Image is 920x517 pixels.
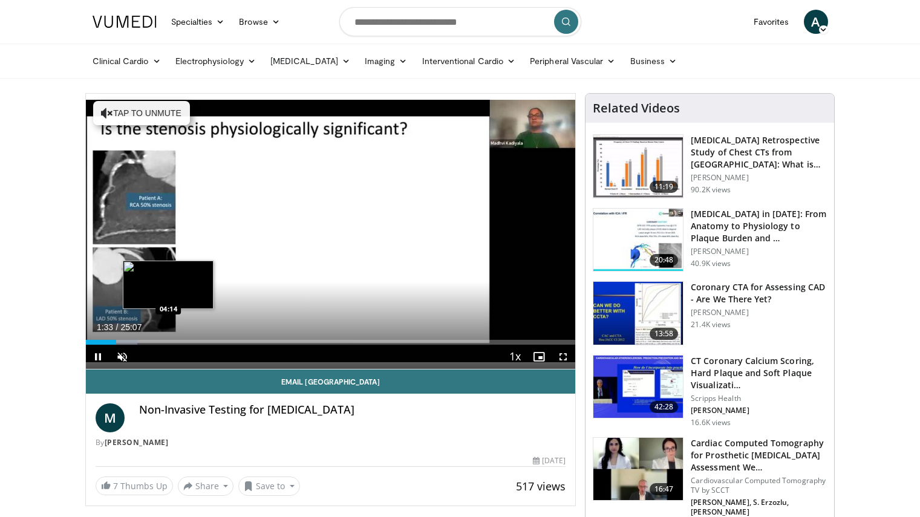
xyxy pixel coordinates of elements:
[527,345,551,369] button: Enable picture-in-picture mode
[593,356,683,418] img: 4ea3ec1a-320e-4f01-b4eb-a8bc26375e8f.150x105_q85_crop-smart_upscale.jpg
[232,10,287,34] a: Browse
[691,247,827,256] p: [PERSON_NAME]
[110,345,134,369] button: Unmute
[691,308,827,317] p: [PERSON_NAME]
[415,49,523,73] a: Interventional Cardio
[96,403,125,432] a: M
[96,437,566,448] div: By
[623,49,685,73] a: Business
[593,282,683,345] img: 34b2b9a4-89e5-4b8c-b553-8a638b61a706.150x105_q85_crop-smart_upscale.jpg
[691,134,827,171] h3: [MEDICAL_DATA] Retrospective Study of Chest CTs from [GEOGRAPHIC_DATA]: What is the Re…
[691,355,827,391] h3: CT Coronary Calcium Scoring, Hard Plaque and Soft Plaque Visualizati…
[238,476,300,496] button: Save to
[691,281,827,305] h3: Coronary CTA for Assessing CAD - Are We There Yet?
[650,483,679,495] span: 16:47
[93,101,190,125] button: Tap to unmute
[593,438,683,501] img: ef7db2a5-b9e3-4d5d-833d-8dc40dd7331b.150x105_q85_crop-smart_upscale.jpg
[120,322,142,332] span: 25:07
[691,498,827,517] p: [PERSON_NAME], S. Erzozlu, [PERSON_NAME]
[593,281,827,345] a: 13:58 Coronary CTA for Assessing CAD - Are We There Yet? [PERSON_NAME] 21.4K views
[691,476,827,495] p: Cardiovascular Computed Tomography TV by SCCT
[503,345,527,369] button: Playback Rate
[86,340,576,345] div: Progress Bar
[691,437,827,473] h3: Cardiac Computed Tomography for Prosthetic [MEDICAL_DATA] Assessment We…
[523,49,622,73] a: Peripheral Vascular
[691,320,731,330] p: 21.4K views
[593,355,827,428] a: 42:28 CT Coronary Calcium Scoring, Hard Plaque and Soft Plaque Visualizati… Scripps Health [PERSO...
[593,101,680,115] h4: Related Videos
[650,181,679,193] span: 11:19
[178,476,234,496] button: Share
[357,49,415,73] a: Imaging
[593,135,683,198] img: c2eb46a3-50d3-446d-a553-a9f8510c7760.150x105_q85_crop-smart_upscale.jpg
[263,49,357,73] a: [MEDICAL_DATA]
[691,208,827,244] h3: [MEDICAL_DATA] in [DATE]: From Anatomy to Physiology to Plaque Burden and …
[105,437,169,447] a: [PERSON_NAME]
[691,418,731,428] p: 16.6K views
[123,261,214,309] img: image.jpeg
[85,49,168,73] a: Clinical Cardio
[650,254,679,266] span: 20:48
[691,173,827,183] p: [PERSON_NAME]
[593,209,683,272] img: 823da73b-7a00-425d-bb7f-45c8b03b10c3.150x105_q85_crop-smart_upscale.jpg
[593,134,827,198] a: 11:19 [MEDICAL_DATA] Retrospective Study of Chest CTs from [GEOGRAPHIC_DATA]: What is the Re… [PE...
[86,369,576,394] a: Email [GEOGRAPHIC_DATA]
[139,403,566,417] h4: Non-Invasive Testing for [MEDICAL_DATA]
[691,406,827,415] p: [PERSON_NAME]
[746,10,797,34] a: Favorites
[97,322,113,332] span: 1:33
[164,10,232,34] a: Specialties
[86,345,110,369] button: Pause
[93,16,157,28] img: VuMedi Logo
[691,394,827,403] p: Scripps Health
[533,455,566,466] div: [DATE]
[650,401,679,413] span: 42:28
[113,480,118,492] span: 7
[516,479,566,493] span: 517 views
[86,94,576,369] video-js: Video Player
[691,259,731,268] p: 40.9K views
[116,322,119,332] span: /
[168,49,263,73] a: Electrophysiology
[804,10,828,34] a: A
[650,328,679,340] span: 13:58
[691,185,731,195] p: 90.2K views
[96,476,173,495] a: 7 Thumbs Up
[551,345,575,369] button: Fullscreen
[339,7,581,36] input: Search topics, interventions
[593,208,827,272] a: 20:48 [MEDICAL_DATA] in [DATE]: From Anatomy to Physiology to Plaque Burden and … [PERSON_NAME] 4...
